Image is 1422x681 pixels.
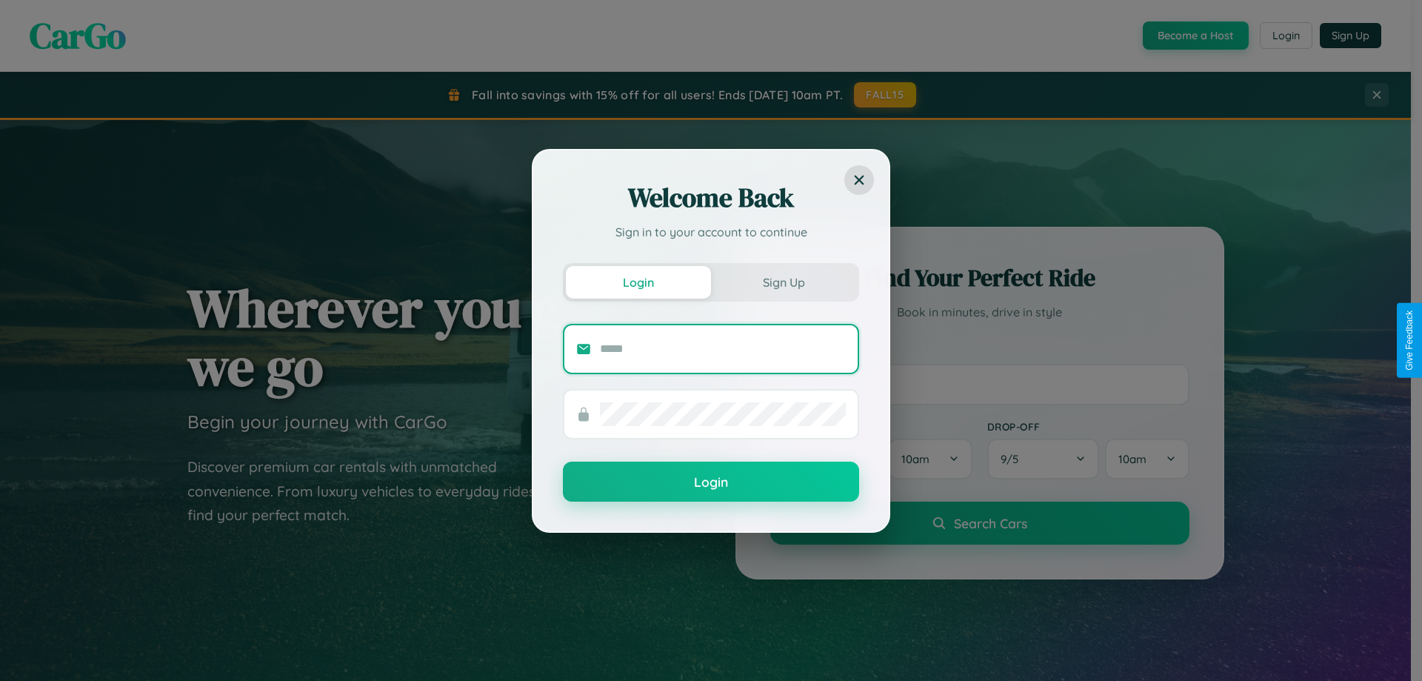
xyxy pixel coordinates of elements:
[563,180,859,216] h2: Welcome Back
[563,223,859,241] p: Sign in to your account to continue
[711,266,856,299] button: Sign Up
[1404,310,1415,371] div: Give Feedback
[563,462,859,502] button: Login
[566,266,711,299] button: Login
